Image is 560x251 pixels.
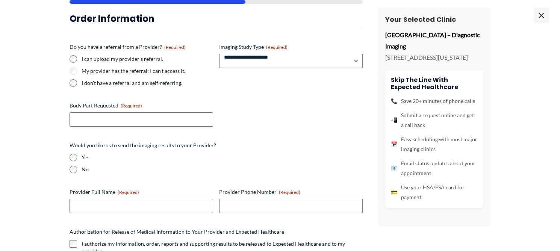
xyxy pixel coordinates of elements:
label: Provider Full Name [70,188,213,196]
label: Body Part Requested [70,102,213,109]
label: I can upload my provider's referral. [82,55,213,63]
span: (Required) [118,189,139,195]
span: 📅 [391,139,397,149]
label: Yes [82,154,363,161]
label: Provider Phone Number [219,188,363,196]
span: 📲 [391,115,397,125]
h4: Skip the line with Expected Healthcare [391,76,477,91]
span: (Required) [164,44,186,50]
label: No [82,166,363,173]
span: 📞 [391,96,397,106]
h3: Your Selected Clinic [385,15,483,24]
h3: Order Information [70,13,363,24]
li: Email status updates about your appointment [391,159,477,178]
span: 📧 [391,163,397,173]
li: Easy scheduling with most major imaging clinics [391,135,477,154]
p: [GEOGRAPHIC_DATA] – Diagnostic Imaging [385,29,483,51]
li: Save 20+ minutes of phone calls [391,96,477,106]
legend: Would you like us to send the imaging results to your Provider? [70,142,216,149]
span: 💳 [391,187,397,197]
label: I don't have a referral and am self-referring. [82,79,213,87]
span: × [534,8,549,23]
legend: Authorization for Release of Medical Information to Your Provider and Expected Healthcare [70,228,284,236]
p: [STREET_ADDRESS][US_STATE] [385,52,483,63]
span: (Required) [121,103,142,109]
li: Submit a request online and get a call back [391,110,477,130]
legend: Do you have a referral from a Provider? [70,43,186,51]
label: Imaging Study Type [219,43,363,51]
li: Use your HSA/FSA card for payment [391,183,477,202]
span: (Required) [279,189,300,195]
span: (Required) [266,44,288,50]
label: My provider has the referral; I can't access it. [82,67,213,75]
